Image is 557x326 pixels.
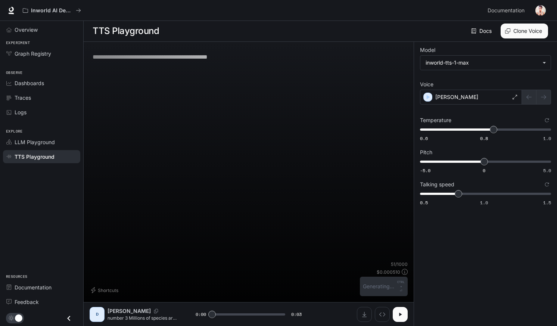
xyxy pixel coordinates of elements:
span: 1.5 [543,199,551,206]
span: 1.0 [480,199,488,206]
span: Feedback [15,298,39,306]
span: 0.8 [480,135,488,142]
button: Close drawer [60,311,77,326]
p: number 3 Millions of species are still undiscovered [108,315,178,321]
span: -5.0 [420,167,430,174]
a: LLM Playground [3,136,80,149]
a: Docs [470,24,495,38]
span: Documentation [488,6,525,15]
p: 51 / 1000 [391,261,408,267]
a: Logs [3,106,80,119]
p: $ 0.000510 [377,269,400,275]
span: Traces [15,94,31,102]
button: Inspect [375,307,390,322]
a: Overview [3,23,80,36]
img: User avatar [535,5,546,16]
a: Dashboards [3,77,80,90]
button: Download audio [357,307,372,322]
a: Graph Registry [3,47,80,60]
span: 0.5 [420,199,428,206]
p: Model [420,47,435,53]
button: Reset to default [543,116,551,124]
span: 0:00 [196,311,206,318]
span: Documentation [15,283,52,291]
a: Feedback [3,295,80,308]
a: Documentation [3,281,80,294]
p: Pitch [420,150,432,155]
button: User avatar [533,3,548,18]
h1: TTS Playground [93,24,159,38]
span: Graph Registry [15,50,51,58]
button: Shortcuts [90,284,121,296]
p: [PERSON_NAME] [435,93,478,101]
button: Clone Voice [501,24,548,38]
span: TTS Playground [15,153,55,161]
button: Copy Voice ID [151,309,161,313]
p: Voice [420,82,433,87]
a: TTS Playground [3,150,80,163]
button: All workspaces [19,3,84,18]
span: 5.0 [543,167,551,174]
a: Traces [3,91,80,104]
button: Reset to default [543,180,551,189]
span: Dashboards [15,79,44,87]
p: Inworld AI Demos [31,7,73,14]
span: LLM Playground [15,138,55,146]
div: D [91,308,103,320]
span: 1.0 [543,135,551,142]
p: Talking speed [420,182,454,187]
span: Overview [15,26,38,34]
span: Logs [15,108,27,116]
p: Temperature [420,118,451,123]
p: [PERSON_NAME] [108,307,151,315]
span: 0.6 [420,135,428,142]
div: inworld-tts-1-max [420,56,551,70]
a: Documentation [485,3,530,18]
span: Dark mode toggle [15,314,22,322]
div: inworld-tts-1-max [426,59,539,66]
span: 0 [483,167,485,174]
span: 0:03 [291,311,302,318]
